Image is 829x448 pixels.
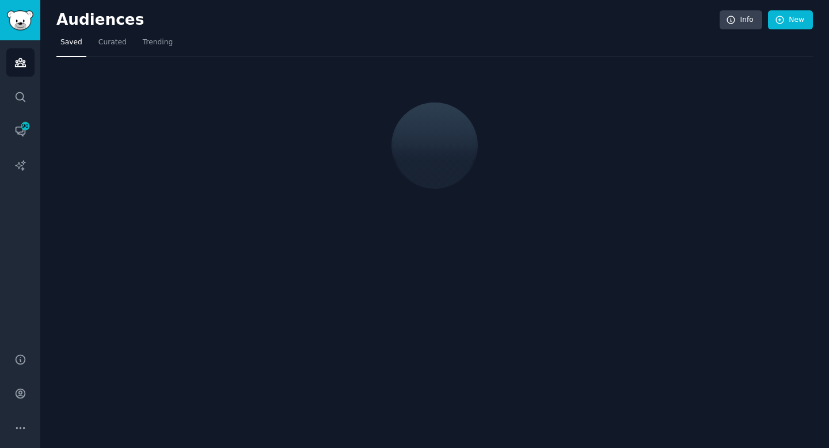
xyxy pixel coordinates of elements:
a: Saved [56,33,86,57]
span: Trending [143,37,173,48]
a: 90 [6,117,35,145]
a: Trending [139,33,177,57]
a: Info [720,10,762,30]
h2: Audiences [56,11,720,29]
span: Curated [98,37,127,48]
span: Saved [60,37,82,48]
a: Curated [94,33,131,57]
span: 90 [20,122,31,130]
img: GummySearch logo [7,10,33,31]
a: New [768,10,813,30]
